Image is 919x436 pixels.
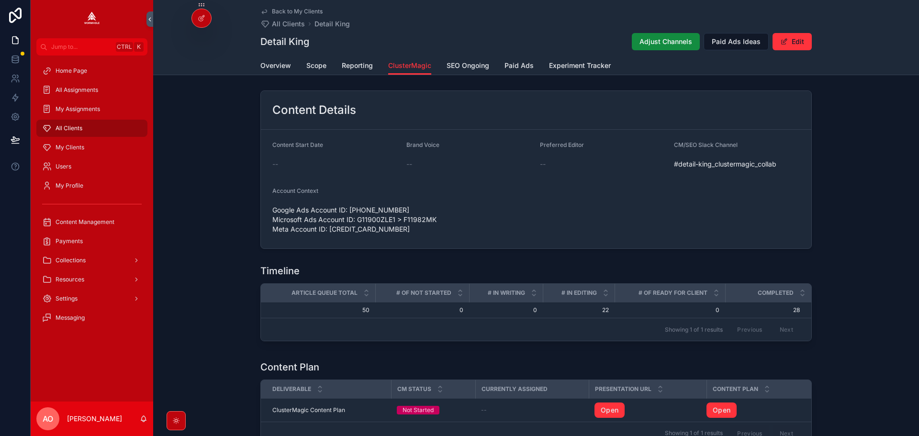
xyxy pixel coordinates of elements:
span: AO [43,413,53,425]
span: K [135,43,143,51]
div: Not Started [403,406,434,414]
span: Deliverable [272,385,311,393]
button: Jump to...CtrlK [36,38,147,56]
span: 50 [272,306,370,314]
span: Ctrl [116,42,133,52]
span: Preferred Editor [540,141,584,148]
img: App logo [84,11,100,27]
a: Not Started [397,406,470,414]
span: Back to My Clients [272,8,323,15]
span: My Assignments [56,105,100,113]
span: Account Context [272,187,318,194]
a: Messaging [36,309,147,326]
span: Content Start Date [272,141,323,148]
a: Home Page [36,62,147,79]
a: Collections [36,252,147,269]
span: # of Not Started [396,289,451,297]
a: All Assignments [36,81,147,99]
a: Content Management [36,213,147,231]
a: All Clients [260,19,305,29]
span: Adjust Channels [639,37,692,46]
h1: Detail King [260,35,309,48]
span: 28 [725,306,800,314]
span: Content Management [56,218,114,226]
a: Scope [306,57,326,76]
span: -- [272,159,278,169]
a: Back to My Clients [260,8,323,15]
span: Currently Assigned [482,385,548,393]
a: Payments [36,233,147,250]
span: Reporting [342,61,373,70]
a: ClusterMagic Content Plan [272,406,385,414]
a: Open [706,402,800,418]
span: Scope [306,61,326,70]
span: Jump to... [51,43,112,51]
span: # of Ready for Client [639,289,707,297]
span: Content Plan [713,385,758,393]
span: Messaging [56,314,85,322]
a: Open [706,402,737,418]
span: # in Editing [561,289,597,297]
span: All Clients [272,19,305,29]
span: Article Queue Total [291,289,358,297]
span: All Clients [56,124,82,132]
span: CM Status [397,385,431,393]
p: [PERSON_NAME] [67,414,122,424]
h2: Content Details [272,102,356,118]
a: Resources [36,271,147,288]
span: Users [56,163,71,170]
a: My Clients [36,139,147,156]
button: Edit [773,33,812,50]
a: SEO Ongoing [447,57,489,76]
span: Google Ads Account ID: [PHONE_NUMBER] Microsoft Ads Account ID: G11900ZLE1 > F11982MK Meta Accoun... [272,205,800,234]
span: -- [406,159,412,169]
span: Showing 1 of 1 results [665,326,723,334]
a: Overview [260,57,291,76]
span: Resources [56,276,84,283]
span: 0 [381,306,463,314]
span: Completed [758,289,794,297]
span: Payments [56,237,83,245]
button: Adjust Channels [632,33,700,50]
span: All Assignments [56,86,98,94]
span: 22 [549,306,609,314]
span: Presentation URL [595,385,651,393]
a: Paid Ads [504,57,534,76]
h1: Timeline [260,264,300,278]
span: Paid Ads [504,61,534,70]
span: Paid Ads Ideas [712,37,761,46]
a: Detail King [314,19,350,29]
span: Collections [56,257,86,264]
span: My Profile [56,182,83,190]
a: Open [594,402,625,418]
a: My Profile [36,177,147,194]
a: Open [594,402,701,418]
div: scrollable content [31,56,153,339]
span: ClusterMagic Content Plan [272,406,345,414]
span: 0 [620,306,719,314]
a: -- [481,406,583,414]
span: -- [481,406,487,414]
a: ClusterMagic [388,57,431,75]
a: Reporting [342,57,373,76]
span: Brand Voice [406,141,439,148]
span: Overview [260,61,291,70]
a: My Assignments [36,101,147,118]
span: CM/SEO Slack Channel [674,141,738,148]
span: Settings [56,295,78,302]
button: Paid Ads Ideas [704,33,769,50]
h1: Content Plan [260,360,319,374]
a: Experiment Tracker [549,57,611,76]
span: SEO Ongoing [447,61,489,70]
span: My Clients [56,144,84,151]
span: Home Page [56,67,87,75]
span: 0 [475,306,537,314]
span: ClusterMagic [388,61,431,70]
span: Experiment Tracker [549,61,611,70]
span: #detail-king_clustermagic_collab [674,159,800,169]
a: Users [36,158,147,175]
span: # in Writing [488,289,525,297]
a: All Clients [36,120,147,137]
span: -- [540,159,546,169]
